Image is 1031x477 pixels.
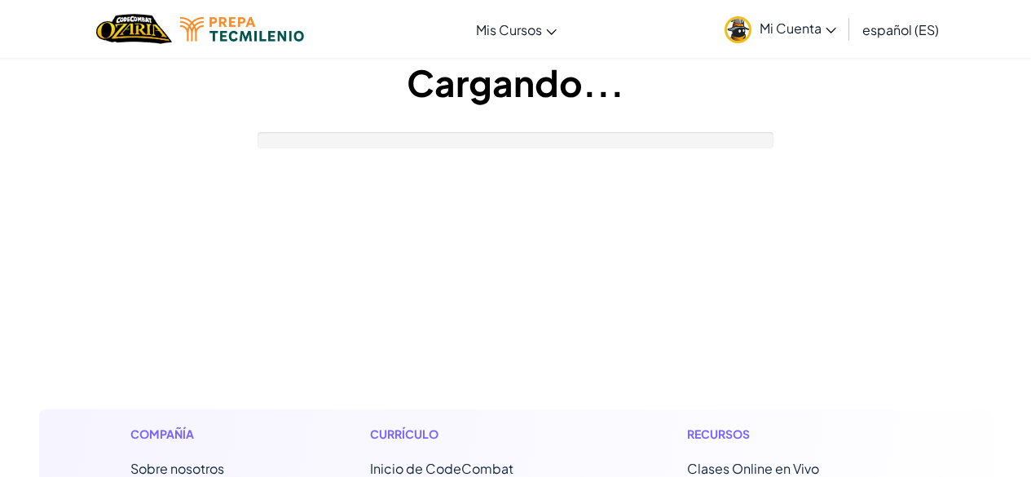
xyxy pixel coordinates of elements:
[476,21,542,38] span: Mis Cursos
[468,7,565,51] a: Mis Cursos
[130,426,267,443] h1: Compañía
[854,7,947,51] a: español (ES)
[687,426,901,443] h1: Recursos
[370,460,513,477] span: Inicio de CodeCombat
[862,21,939,38] span: español (ES)
[716,3,844,55] a: Mi Cuenta
[760,20,836,37] span: Mi Cuenta
[370,426,584,443] h1: Currículo
[687,460,819,477] a: Clases Online en Vivo
[180,17,304,42] img: Tecmilenio logo
[130,460,224,477] a: Sobre nosotros
[96,12,172,46] img: Home
[725,16,751,43] img: avatar
[96,12,172,46] a: Ozaria by CodeCombat logo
